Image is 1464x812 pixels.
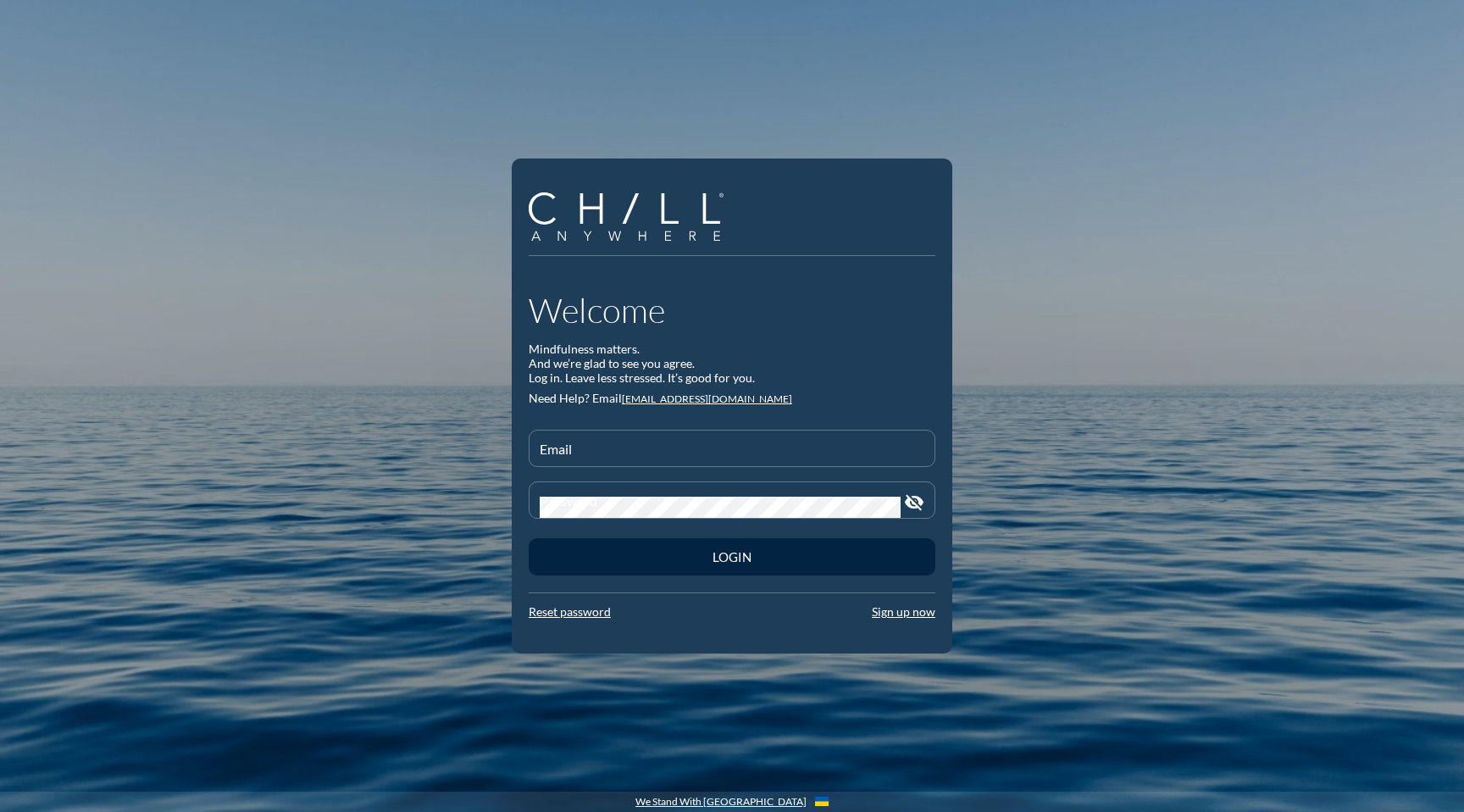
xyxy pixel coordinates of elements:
[558,549,906,565] div: Login
[872,604,935,619] a: Sign up now
[529,342,935,385] div: Mindfulness matters. And we’re glad to see you agree. Log in. Leave less stressed. It’s good for ...
[635,796,807,808] a: We Stand With [GEOGRAPHIC_DATA]
[529,290,935,331] h1: Welcome
[540,497,901,518] input: Password
[529,391,622,405] span: Need Help? Email
[529,192,724,241] img: Company Logo
[529,538,935,576] button: Login
[529,192,736,243] a: Company Logo
[815,797,829,806] img: Flag_of_Ukraine.1aeecd60.svg
[540,445,924,466] input: Email
[622,392,792,405] a: [EMAIL_ADDRESS][DOMAIN_NAME]
[529,604,611,619] a: Reset password
[904,492,924,513] i: visibility_off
